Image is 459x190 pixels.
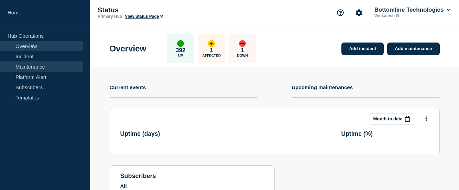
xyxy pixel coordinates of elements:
[120,173,264,180] h4: subscribers
[370,114,414,124] button: Month to date
[373,116,403,121] p: Month to date
[125,14,163,19] a: View Status Page
[120,183,264,189] p: All
[352,5,366,20] button: Account settings
[98,14,122,19] p: Primary Hub
[177,40,184,47] div: up
[178,54,183,58] p: Up
[176,47,185,54] p: 392
[373,13,445,18] p: Venkatesh G
[120,130,160,138] h3: Uptime ( days )
[98,6,235,14] p: Status
[210,47,213,54] p: 1
[241,47,244,54] p: 1
[387,43,439,55] a: Add maintenance
[239,40,246,47] div: down
[110,84,146,90] h4: Current events
[203,54,221,58] p: Affected
[373,7,451,13] button: Bottomline Technologies
[341,130,373,138] h3: Uptime ( % )
[208,40,215,47] div: affected
[333,5,348,20] button: Support
[341,43,384,55] a: Add incident
[237,54,248,58] p: Down
[292,84,353,90] h4: Upcoming maintenances
[110,44,146,54] h1: Overview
